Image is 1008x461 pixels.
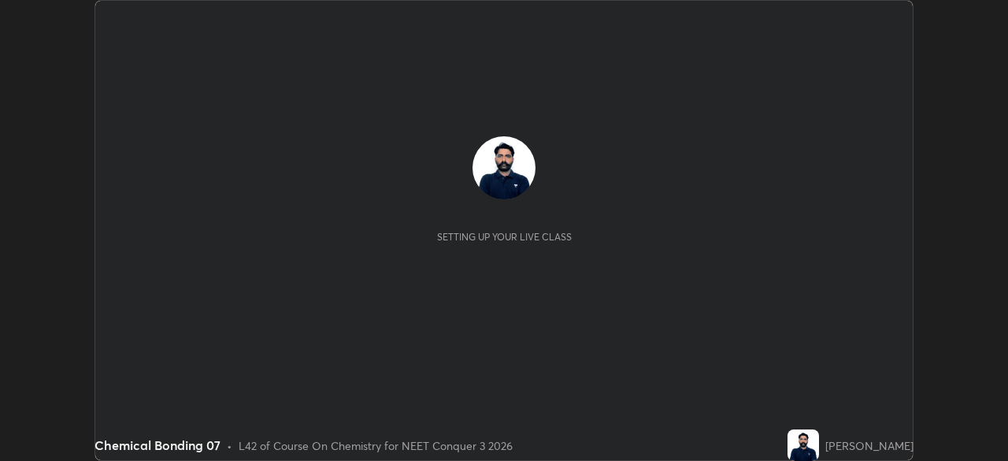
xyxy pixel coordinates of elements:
[227,437,232,454] div: •
[825,437,913,454] div: [PERSON_NAME]
[472,136,535,199] img: 5014c1035c4d4e8d88cec611ee278880.jpg
[437,231,572,243] div: Setting up your live class
[94,436,220,455] div: Chemical Bonding 07
[239,437,513,454] div: L42 of Course On Chemistry for NEET Conquer 3 2026
[787,429,819,461] img: 5014c1035c4d4e8d88cec611ee278880.jpg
